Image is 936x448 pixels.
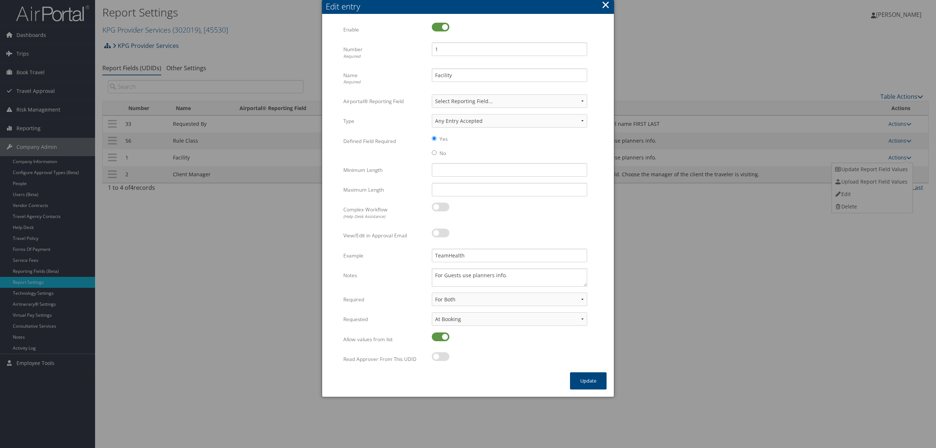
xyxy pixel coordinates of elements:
label: Required [343,293,426,306]
label: Airportal® Reporting Field [343,94,426,108]
label: Complex Workflow [343,203,426,223]
div: (Help Desk Assistance) [343,214,426,220]
label: Minimum Length [343,163,426,177]
label: Example [343,249,426,263]
label: Enable [343,23,426,37]
label: Defined Field Required [343,134,426,148]
button: Update [570,372,607,389]
label: Notes [343,268,426,282]
div: Required [343,79,426,85]
label: Number [343,42,426,63]
label: Type [343,114,426,128]
label: Read Approver From This UDID [343,352,426,366]
label: Name [343,68,426,89]
label: View/Edit in Approval Email [343,229,426,242]
label: Requested [343,312,426,326]
label: Yes [439,135,448,143]
label: Allow values from list [343,332,426,346]
div: Required [343,53,426,60]
div: Edit entry [326,1,614,12]
label: No [439,150,446,157]
label: Maximum Length [343,183,426,197]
